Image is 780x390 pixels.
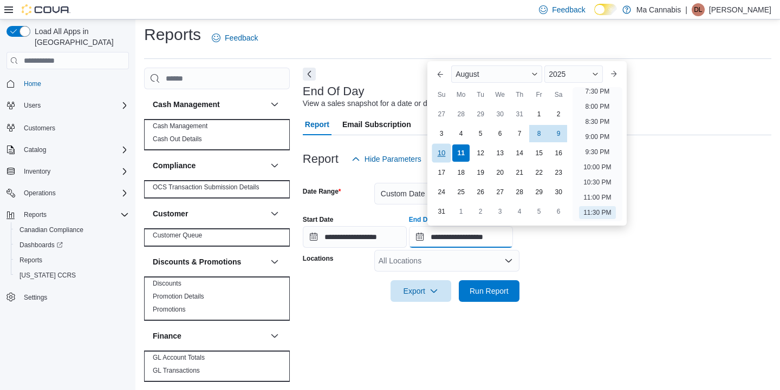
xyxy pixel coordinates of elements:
a: Discounts [153,280,181,287]
div: day-9 [550,125,567,142]
button: Operations [2,186,133,201]
div: Compliance [144,181,290,198]
div: Tu [472,86,489,103]
span: Inventory [24,167,50,176]
a: [US_STATE] CCRS [15,269,80,282]
a: GL Account Totals [153,354,205,361]
button: Open list of options [504,256,513,265]
div: day-6 [550,203,567,220]
span: Run Report [470,286,509,296]
div: Dave Lai [692,3,705,16]
div: day-11 [452,144,470,162]
div: day-12 [472,144,489,162]
div: day-30 [491,105,509,123]
button: Settings [2,289,133,305]
div: day-27 [433,105,450,123]
div: day-17 [433,164,450,181]
div: day-4 [452,125,470,142]
div: day-22 [530,164,548,181]
div: Button. Open the year selector. 2025 is currently selected. [544,65,602,83]
a: Settings [19,291,51,304]
span: Settings [19,290,129,304]
div: View a sales snapshot for a date or date range. [303,98,461,109]
div: day-6 [491,125,509,142]
span: Home [19,77,129,90]
button: [US_STATE] CCRS [11,268,133,283]
div: We [491,86,509,103]
button: Run Report [459,280,519,302]
button: Customer [268,207,281,220]
div: day-15 [530,144,548,162]
ul: Time [573,87,622,221]
span: Catalog [19,143,129,156]
div: day-14 [511,144,528,162]
div: day-28 [452,105,470,123]
span: Users [19,99,129,112]
button: Users [19,99,45,112]
a: Cash Out Details [153,135,202,143]
a: Canadian Compliance [15,223,88,236]
div: day-8 [530,125,548,142]
div: day-31 [511,105,528,123]
div: Discounts & Promotions [144,277,290,320]
button: Custom Date [374,183,519,204]
div: day-30 [550,183,567,201]
a: GL Transactions [153,367,200,374]
div: Mo [452,86,470,103]
span: Feedback [552,4,585,15]
div: day-4 [511,203,528,220]
span: Inventory [19,165,129,178]
button: Customer [153,208,266,219]
button: Reports [11,253,133,268]
div: day-18 [452,164,470,181]
div: day-3 [433,125,450,142]
button: Hide Parameters [347,148,426,170]
div: day-29 [472,105,489,123]
span: Dark Mode [594,15,595,16]
button: Reports [19,208,51,221]
p: | [685,3,687,16]
button: Previous Month [432,65,449,83]
button: Compliance [268,159,281,172]
button: Next month [605,65,622,83]
span: Users [24,101,41,110]
input: Dark Mode [594,4,617,15]
div: day-13 [491,144,509,162]
span: Canadian Compliance [19,226,83,234]
span: [US_STATE] CCRS [19,271,76,280]
div: Finance [144,351,290,381]
label: Start Date [303,215,334,224]
div: day-29 [530,183,548,201]
button: Next [303,68,316,81]
span: Settings [24,293,47,302]
input: Press the down key to open a popover containing a calendar. [303,226,407,248]
span: Reports [24,210,47,219]
div: day-28 [511,183,528,201]
label: End Date [409,215,437,224]
div: day-3 [491,203,509,220]
div: day-1 [452,203,470,220]
div: Button. Open the month selector. August is currently selected. [451,65,542,83]
button: Inventory [2,164,133,179]
div: day-23 [550,164,567,181]
span: Customers [19,121,129,134]
li: 9:30 PM [581,146,614,158]
div: day-10 [432,143,451,162]
a: Reports [15,254,47,267]
label: Date Range [303,187,341,196]
span: August [456,70,479,78]
span: Catalog [24,146,46,154]
div: day-16 [550,144,567,162]
button: Compliance [153,160,266,171]
div: day-1 [530,105,548,123]
div: day-5 [530,203,548,220]
div: day-25 [452,183,470,201]
h3: Report [303,153,339,166]
div: day-5 [472,125,489,142]
h3: End Of Day [303,85,365,98]
li: 11:00 PM [579,191,615,204]
span: Canadian Compliance [15,223,129,236]
h3: Customer [153,208,188,219]
button: Home [2,76,133,91]
div: day-26 [472,183,489,201]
